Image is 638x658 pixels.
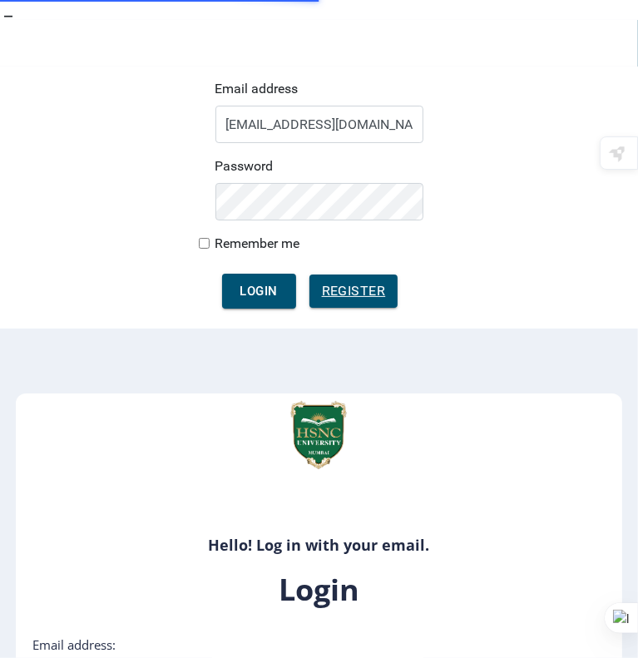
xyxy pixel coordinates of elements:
[215,79,299,99] label: Email address
[28,535,610,555] h6: Hello! Log in with your email.
[32,636,116,653] label: Email address:
[222,274,296,309] button: Login
[215,156,274,176] label: Password
[322,281,386,301] span: Register
[277,393,360,477] img: hsnc.png
[309,275,398,308] a: Register
[215,234,300,254] label: Remember me
[240,280,278,302] span: Login
[32,570,606,610] h1: Login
